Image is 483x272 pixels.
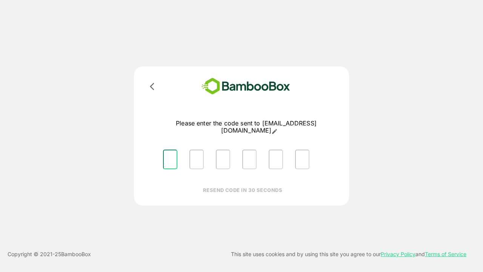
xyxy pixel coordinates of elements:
input: Please enter OTP character 2 [189,150,204,169]
p: This site uses cookies and by using this site you agree to our and [231,250,466,259]
input: Please enter OTP character 4 [242,150,257,169]
input: Please enter OTP character 3 [216,150,230,169]
a: Terms of Service [425,251,466,257]
p: Please enter the code sent to [EMAIL_ADDRESS][DOMAIN_NAME] [157,120,335,134]
input: Please enter OTP character 1 [163,150,177,169]
a: Privacy Policy [381,251,415,257]
p: Copyright © 2021- 25 BambooBox [8,250,91,259]
input: Please enter OTP character 5 [269,150,283,169]
input: Please enter OTP character 6 [295,150,309,169]
img: bamboobox [191,76,301,97]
